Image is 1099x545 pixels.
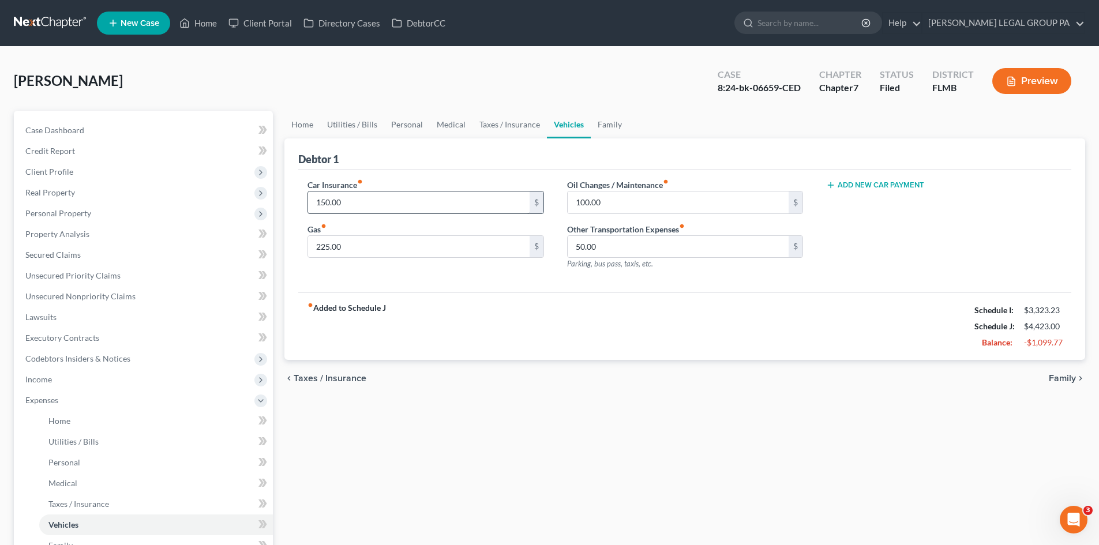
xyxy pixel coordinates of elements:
[48,437,99,446] span: Utilities / Bills
[174,13,223,33] a: Home
[39,494,273,514] a: Taxes / Insurance
[308,236,529,258] input: --
[25,354,130,363] span: Codebtors Insiders & Notices
[298,13,386,33] a: Directory Cases
[663,179,669,185] i: fiber_manual_record
[320,111,384,138] a: Utilities / Bills
[974,305,1014,315] strong: Schedule I:
[48,520,78,529] span: Vehicles
[530,191,543,213] div: $
[308,191,529,213] input: --
[1076,374,1085,383] i: chevron_right
[718,68,801,81] div: Case
[568,191,789,213] input: --
[25,229,89,239] span: Property Analysis
[982,337,1012,347] strong: Balance:
[789,236,802,258] div: $
[386,13,451,33] a: DebtorCC
[472,111,547,138] a: Taxes / Insurance
[1049,374,1085,383] button: Family chevron_right
[16,141,273,161] a: Credit Report
[25,374,52,384] span: Income
[284,111,320,138] a: Home
[321,223,327,229] i: fiber_manual_record
[567,259,653,268] span: Parking, bus pass, taxis, etc.
[853,82,858,93] span: 7
[25,125,84,135] span: Case Dashboard
[284,374,366,383] button: chevron_left Taxes / Insurance
[25,187,75,197] span: Real Property
[14,72,123,89] span: [PERSON_NAME]
[121,19,159,28] span: New Case
[25,208,91,218] span: Personal Property
[357,179,363,185] i: fiber_manual_record
[39,452,273,473] a: Personal
[1024,337,1062,348] div: -$1,099.77
[922,13,1085,33] a: [PERSON_NAME] LEGAL GROUP PA
[48,478,77,488] span: Medical
[16,307,273,328] a: Lawsuits
[307,179,363,191] label: Car Insurance
[25,333,99,343] span: Executory Contracts
[567,179,669,191] label: Oil Changes / Maintenance
[25,250,81,260] span: Secured Claims
[48,416,70,426] span: Home
[789,191,802,213] div: $
[932,68,974,81] div: District
[307,223,327,235] label: Gas
[819,81,861,95] div: Chapter
[880,68,914,81] div: Status
[757,12,863,33] input: Search by name...
[39,411,273,431] a: Home
[298,152,339,166] div: Debtor 1
[819,68,861,81] div: Chapter
[25,146,75,156] span: Credit Report
[430,111,472,138] a: Medical
[1049,374,1076,383] span: Family
[826,181,924,190] button: Add New Car Payment
[16,265,273,286] a: Unsecured Priority Claims
[1083,506,1093,515] span: 3
[718,81,801,95] div: 8:24-bk-06659-CED
[223,13,298,33] a: Client Portal
[384,111,430,138] a: Personal
[883,13,921,33] a: Help
[307,302,386,351] strong: Added to Schedule J
[568,236,789,258] input: --
[16,245,273,265] a: Secured Claims
[932,81,974,95] div: FLMB
[567,223,685,235] label: Other Transportation Expenses
[547,111,591,138] a: Vehicles
[39,431,273,452] a: Utilities / Bills
[16,286,273,307] a: Unsecured Nonpriority Claims
[25,312,57,322] span: Lawsuits
[16,120,273,141] a: Case Dashboard
[992,68,1071,94] button: Preview
[880,81,914,95] div: Filed
[974,321,1015,331] strong: Schedule J:
[284,374,294,383] i: chevron_left
[1024,321,1062,332] div: $4,423.00
[294,374,366,383] span: Taxes / Insurance
[25,395,58,405] span: Expenses
[591,111,629,138] a: Family
[679,223,685,229] i: fiber_manual_record
[25,167,73,176] span: Client Profile
[530,236,543,258] div: $
[25,270,121,280] span: Unsecured Priority Claims
[16,328,273,348] a: Executory Contracts
[307,302,313,308] i: fiber_manual_record
[39,514,273,535] a: Vehicles
[16,224,273,245] a: Property Analysis
[1060,506,1087,533] iframe: Intercom live chat
[48,499,109,509] span: Taxes / Insurance
[1024,305,1062,316] div: $3,323.23
[25,291,136,301] span: Unsecured Nonpriority Claims
[39,473,273,494] a: Medical
[48,457,80,467] span: Personal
